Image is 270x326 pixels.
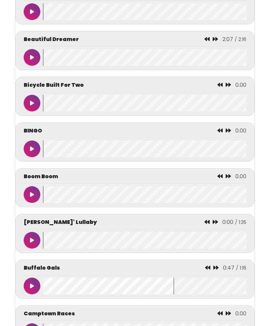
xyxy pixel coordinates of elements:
p: [PERSON_NAME]' Lullaby [24,218,97,226]
span: 0:00 [222,218,233,226]
p: Boom Boom [24,173,58,181]
span: 0.00 [235,310,246,317]
p: Buffalo Gals [24,264,60,272]
span: 2:07 [222,35,233,43]
span: 0.00 [235,127,246,134]
p: Bicycle Built For Two [24,81,84,89]
p: Camptown Races [24,310,75,318]
span: / 1:16 [236,265,246,271]
span: 0.00 [235,173,246,180]
span: 0:47 [223,264,234,272]
span: / 2:16 [235,36,246,43]
span: 0.00 [235,81,246,89]
p: Beautiful Dreamer [24,35,79,43]
p: BINGO [24,127,42,135]
span: / 1:35 [235,219,246,226]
